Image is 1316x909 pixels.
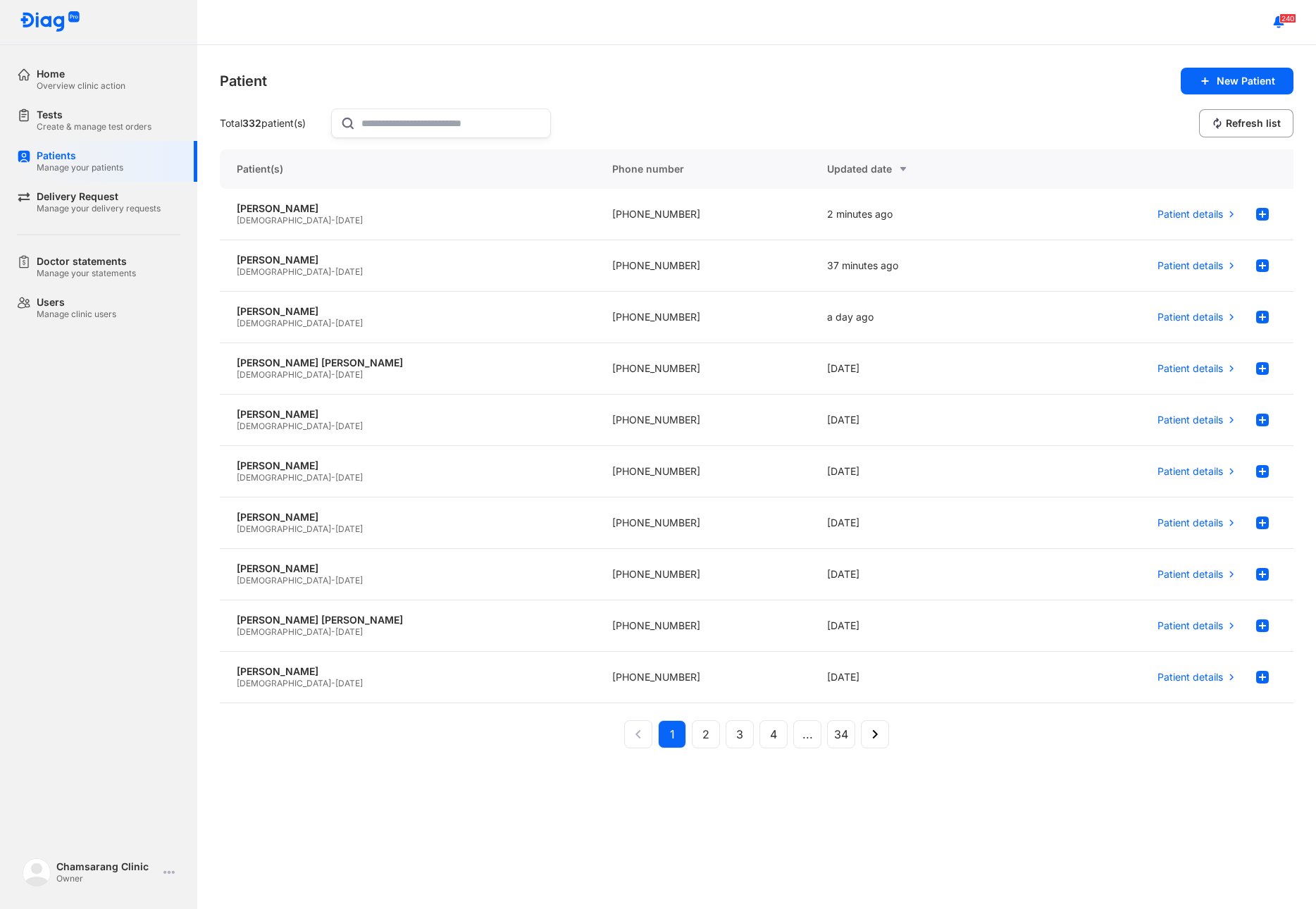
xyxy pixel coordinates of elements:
[1181,68,1293,94] button: New Patient
[595,600,810,652] div: [PHONE_NUMBER]
[827,720,855,748] button: 34
[237,678,331,688] span: [DEMOGRAPHIC_DATA]
[237,459,578,472] div: [PERSON_NAME]
[237,408,578,421] div: [PERSON_NAME]
[237,524,331,534] span: [DEMOGRAPHIC_DATA]
[237,254,578,266] div: [PERSON_NAME]
[692,720,720,748] button: 2
[770,726,777,743] span: 4
[23,858,51,886] img: logo
[810,292,1025,343] div: a day ago
[237,421,331,431] span: [DEMOGRAPHIC_DATA]
[702,726,709,743] span: 2
[331,678,335,688] span: -
[20,11,80,33] img: logo
[331,524,335,534] span: -
[237,665,578,678] div: [PERSON_NAME]
[834,726,848,743] span: 34
[810,189,1025,240] div: 2 minutes ago
[595,343,810,395] div: [PHONE_NUMBER]
[56,873,158,884] div: Owner
[1199,109,1293,137] button: Refresh list
[331,472,335,483] span: -
[37,80,125,92] div: Overview clinic action
[335,421,363,431] span: [DATE]
[810,395,1025,446] div: [DATE]
[237,369,331,380] span: [DEMOGRAPHIC_DATA]
[335,575,363,586] span: [DATE]
[595,497,810,549] div: [PHONE_NUMBER]
[810,343,1025,395] div: [DATE]
[37,109,151,121] div: Tests
[810,549,1025,600] div: [DATE]
[220,117,325,130] div: Total patient(s)
[827,161,1008,178] div: Updated date
[335,266,363,277] span: [DATE]
[810,600,1025,652] div: [DATE]
[37,296,116,309] div: Users
[1157,619,1223,632] span: Patient details
[670,726,675,743] span: 1
[37,255,136,268] div: Doctor statements
[1157,311,1223,323] span: Patient details
[237,626,331,637] span: [DEMOGRAPHIC_DATA]
[1226,117,1281,130] span: Refresh list
[1157,568,1223,581] span: Patient details
[37,309,116,320] div: Manage clinic users
[37,203,161,214] div: Manage your delivery requests
[220,149,595,189] div: Patient(s)
[331,575,335,586] span: -
[237,562,578,575] div: [PERSON_NAME]
[736,726,743,743] span: 3
[1279,13,1296,23] span: 240
[1157,208,1223,221] span: Patient details
[595,652,810,703] div: [PHONE_NUMBER]
[1157,259,1223,272] span: Patient details
[237,318,331,328] span: [DEMOGRAPHIC_DATA]
[793,720,821,748] button: ...
[237,614,578,626] div: [PERSON_NAME] [PERSON_NAME]
[331,369,335,380] span: -
[595,446,810,497] div: [PHONE_NUMBER]
[220,71,267,91] div: Patient
[726,720,754,748] button: 3
[37,121,151,132] div: Create & manage test orders
[237,357,578,369] div: [PERSON_NAME] [PERSON_NAME]
[1157,517,1223,529] span: Patient details
[335,524,363,534] span: [DATE]
[56,860,158,873] div: Chamsarang Clinic
[810,652,1025,703] div: [DATE]
[331,626,335,637] span: -
[1157,671,1223,684] span: Patient details
[37,68,125,80] div: Home
[1157,362,1223,375] span: Patient details
[37,268,136,279] div: Manage your statements
[237,472,331,483] span: [DEMOGRAPHIC_DATA]
[658,720,686,748] button: 1
[331,421,335,431] span: -
[237,215,331,225] span: [DEMOGRAPHIC_DATA]
[237,266,331,277] span: [DEMOGRAPHIC_DATA]
[810,240,1025,292] div: 37 minutes ago
[335,369,363,380] span: [DATE]
[802,726,813,743] span: ...
[335,472,363,483] span: [DATE]
[335,678,363,688] span: [DATE]
[595,292,810,343] div: [PHONE_NUMBER]
[237,202,578,215] div: [PERSON_NAME]
[331,266,335,277] span: -
[1157,414,1223,426] span: Patient details
[37,162,123,173] div: Manage your patients
[810,497,1025,549] div: [DATE]
[595,240,810,292] div: [PHONE_NUMBER]
[595,149,810,189] div: Phone number
[810,446,1025,497] div: [DATE]
[331,318,335,328] span: -
[595,189,810,240] div: [PHONE_NUMBER]
[237,305,578,318] div: [PERSON_NAME]
[335,215,363,225] span: [DATE]
[331,215,335,225] span: -
[1157,465,1223,478] span: Patient details
[237,511,578,524] div: [PERSON_NAME]
[759,720,788,748] button: 4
